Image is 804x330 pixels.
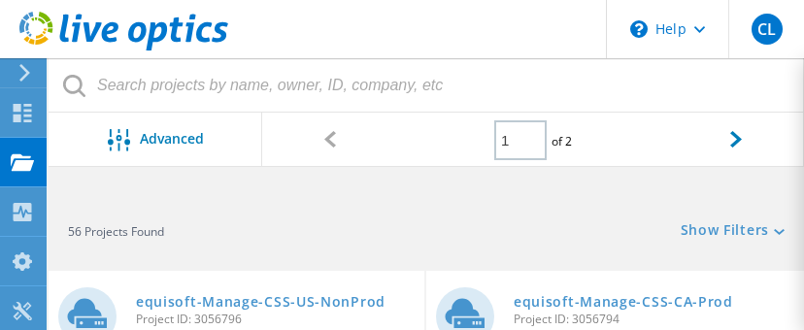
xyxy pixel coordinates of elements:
[681,223,785,240] a: Show Filters
[136,295,385,309] a: equisoft-Manage-CSS-US-NonProd
[140,131,204,145] span: Advanced
[136,313,415,325] span: Project ID: 3056796
[68,223,164,240] span: 56 Projects Found
[514,295,733,309] a: equisoft-Manage-CSS-CA-Prod
[19,41,228,54] a: Live Optics Dashboard
[514,313,794,325] span: Project ID: 3056794
[552,133,572,149] span: of 2
[630,20,648,38] svg: \n
[757,21,776,37] span: CL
